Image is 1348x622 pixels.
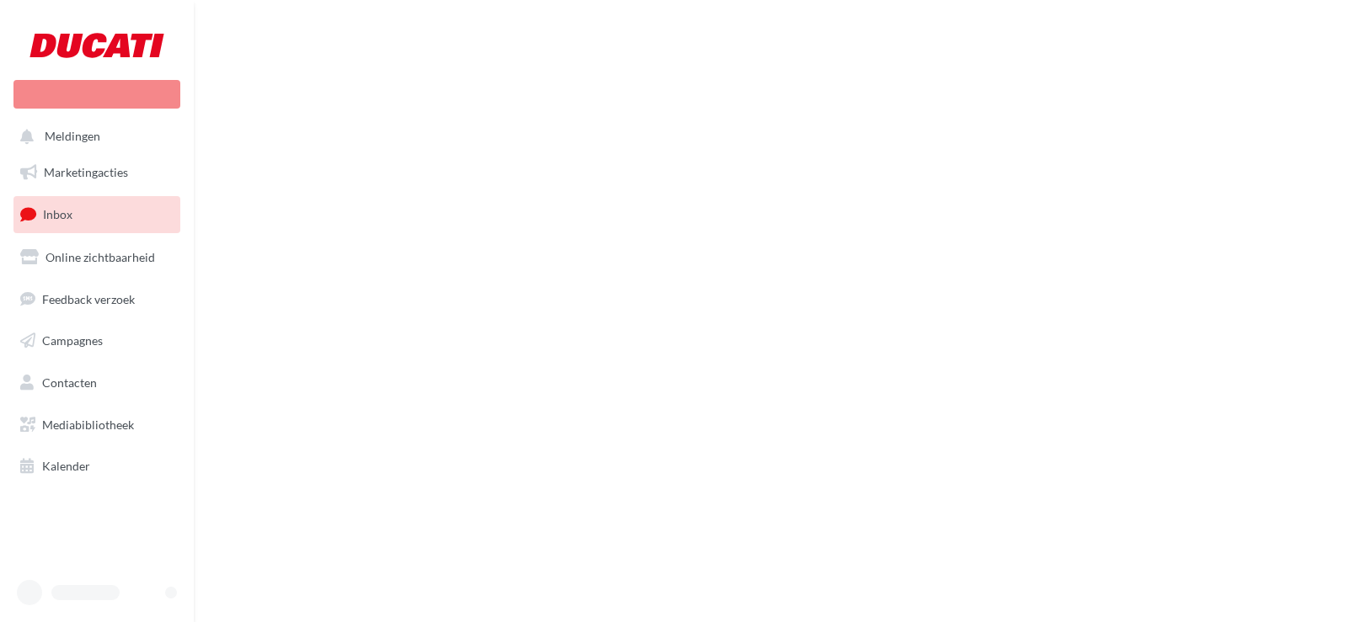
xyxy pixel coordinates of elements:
span: Meldingen [45,130,100,144]
span: Marketingacties [44,165,128,179]
span: Kalender [42,459,90,473]
span: Online zichtbaarheid [45,250,155,264]
a: Inbox [10,196,184,232]
a: Online zichtbaarheid [10,240,184,275]
span: Campagnes [42,333,103,348]
span: Feedback verzoek [42,291,135,306]
a: Contacten [10,365,184,401]
a: Mediabibliotheek [10,407,184,443]
span: Mediabibliotheek [42,417,134,432]
span: Contacten [42,375,97,390]
a: Feedback verzoek [10,282,184,317]
span: Inbox [43,207,72,221]
a: Campagnes [10,323,184,359]
a: Marketingacties [10,155,184,190]
a: Kalender [10,449,184,484]
div: Nieuwe campagne [13,80,180,109]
